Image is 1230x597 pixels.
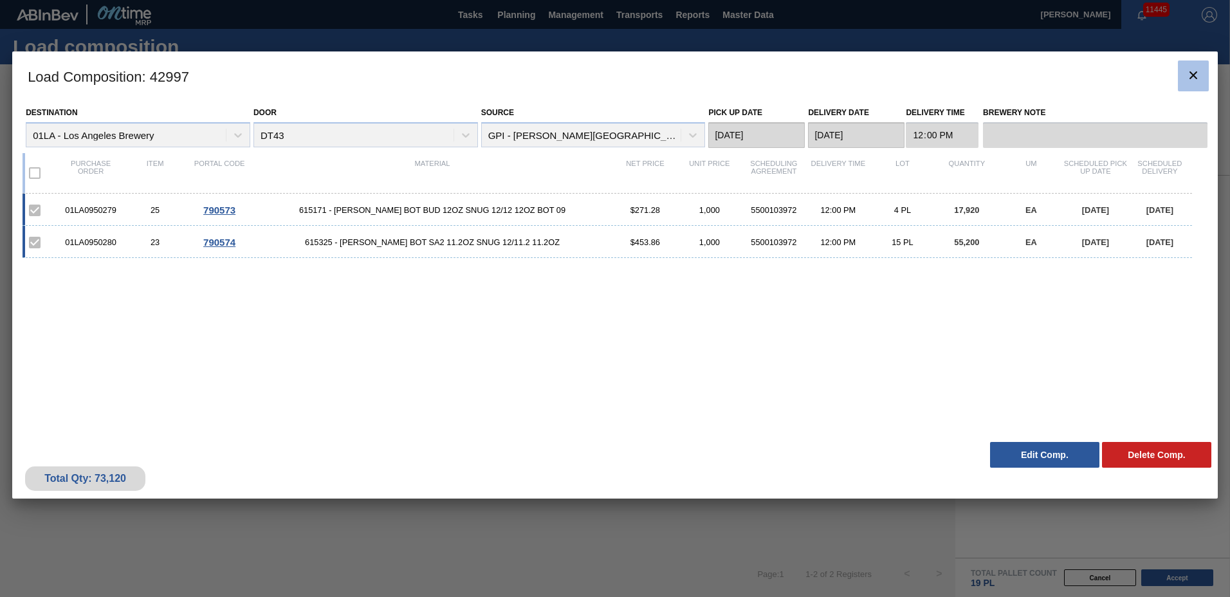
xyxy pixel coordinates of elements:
div: 01LA0950280 [59,237,123,247]
div: Item [123,160,187,187]
label: Pick up Date [708,108,762,117]
span: EA [1025,237,1037,247]
span: 55,200 [954,237,979,247]
label: Door [253,108,277,117]
label: Delivery Time [906,104,978,122]
span: [DATE] [1146,205,1173,215]
div: Purchase order [59,160,123,187]
div: 1,000 [677,205,742,215]
label: Delivery Date [808,108,868,117]
div: 12:00 PM [806,205,870,215]
input: mm/dd/yyyy [808,122,904,148]
div: Scheduling Agreement [742,160,806,187]
button: Delete Comp. [1102,442,1211,468]
div: 5500103972 [742,205,806,215]
span: [DATE] [1082,205,1109,215]
div: Total Qty: 73,120 [35,473,136,484]
label: Brewery Note [983,104,1207,122]
div: Scheduled Pick up Date [1063,160,1128,187]
input: mm/dd/yyyy [708,122,805,148]
h3: Load Composition : 42997 [12,51,1218,100]
div: $271.28 [613,205,677,215]
div: Material [252,160,613,187]
div: Quantity [935,160,999,187]
div: 23 [123,237,187,247]
span: [DATE] [1146,237,1173,247]
button: Edit Comp. [990,442,1099,468]
div: Go to Order [187,205,252,216]
span: 615325 - CARR BOT SA2 11.2OZ SNUG 12/11.2 11.2OZ [252,237,613,247]
div: 4 PL [870,205,935,215]
div: 15 PL [870,237,935,247]
div: Portal code [187,160,252,187]
div: Unit Price [677,160,742,187]
div: 5500103972 [742,237,806,247]
label: Destination [26,108,77,117]
span: 615171 - CARR BOT BUD 12OZ SNUG 12/12 12OZ BOT 09 [252,205,613,215]
div: Go to Order [187,237,252,248]
div: Delivery Time [806,160,870,187]
div: Scheduled Delivery [1128,160,1192,187]
span: 17,920 [954,205,979,215]
span: 790574 [203,237,235,248]
div: 01LA0950279 [59,205,123,215]
label: Source [481,108,514,117]
span: [DATE] [1082,237,1109,247]
span: 790573 [203,205,235,216]
span: EA [1025,205,1037,215]
div: Lot [870,160,935,187]
div: 25 [123,205,187,215]
div: 12:00 PM [806,237,870,247]
div: $453.86 [613,237,677,247]
div: UM [999,160,1063,187]
div: 1,000 [677,237,742,247]
div: Net Price [613,160,677,187]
